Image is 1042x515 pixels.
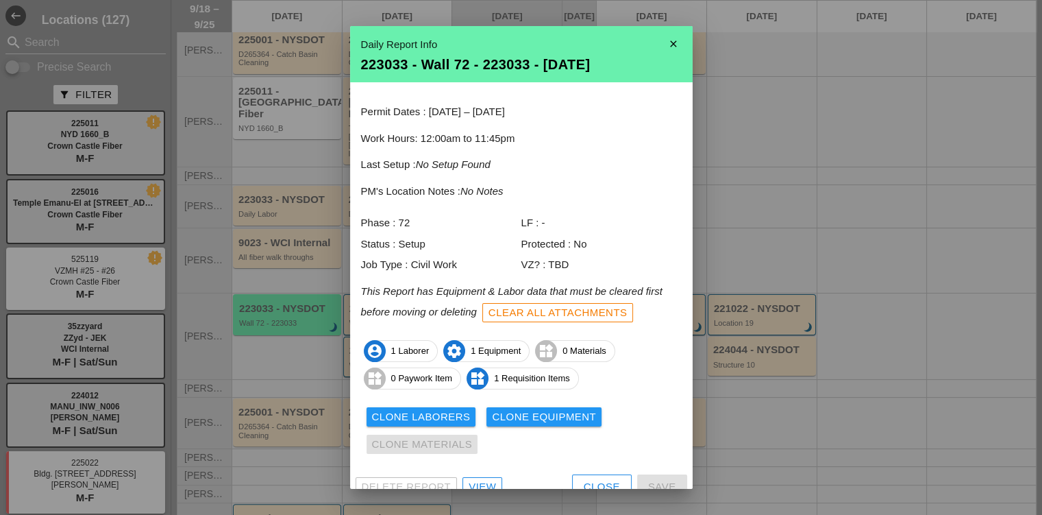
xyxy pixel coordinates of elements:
i: widgets [535,340,557,362]
a: View [462,477,502,496]
button: Clone Equipment [486,407,601,427]
button: Close [572,475,632,499]
p: PM's Location Notes : [361,184,682,200]
div: VZ? : TBD [521,257,682,273]
i: widgets [467,368,488,390]
div: Job Type : Civil Work [361,257,521,273]
i: No Setup Found [416,158,491,170]
div: 223033 - Wall 72 - 223033 - [DATE] [361,58,682,71]
span: 0 Paywork Item [364,368,461,390]
div: Clear All Attachments [488,305,628,321]
button: Clone Laborers [367,407,476,427]
span: 1 Requisition Items [467,368,578,390]
span: 0 Materials [536,340,615,362]
p: Work Hours: 12:00am to 11:45pm [361,131,682,147]
p: Last Setup : [361,157,682,173]
i: widgets [364,368,386,390]
p: Permit Dates : [DATE] – [DATE] [361,104,682,120]
div: Clone Laborers [372,409,471,425]
div: Close [584,479,620,495]
span: 1 Laborer [364,340,438,362]
div: Phase : 72 [361,215,521,231]
i: close [660,30,687,58]
div: LF : - [521,215,682,231]
div: View [469,479,496,495]
i: No Notes [460,185,504,197]
i: account_circle [364,340,386,362]
div: Clone Equipment [492,409,596,425]
i: settings [443,340,465,362]
div: Status : Setup [361,237,521,252]
div: Protected : No [521,237,682,252]
button: Clear All Attachments [482,303,634,322]
i: This Report has Equipment & Labor data that must be cleared first before moving or deleting [361,285,662,318]
span: 1 Equipment [444,340,529,362]
div: Daily Report Info [361,37,682,53]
